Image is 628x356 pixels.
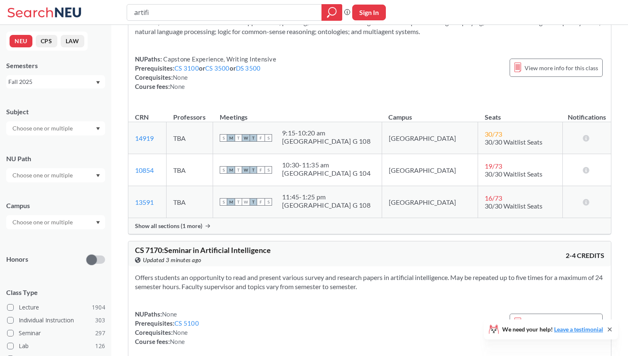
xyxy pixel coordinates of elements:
span: 30/30 Waitlist Seats [485,138,542,146]
label: Lecture [7,302,105,313]
input: Class, professor, course number, "phrase" [133,5,316,20]
span: T [235,166,242,174]
span: T [235,134,242,142]
span: View more info for this class [525,318,598,328]
span: W [242,166,250,174]
span: T [250,198,257,206]
th: Seats [478,104,563,122]
span: S [220,166,227,174]
div: Semesters [6,61,105,70]
span: View more info for this class [525,63,598,73]
a: 13591 [135,198,154,206]
span: S [220,134,227,142]
span: Class Type [6,288,105,297]
div: magnifying glass [321,4,342,21]
label: Seminar [7,328,105,339]
td: [GEOGRAPHIC_DATA] [382,186,478,218]
div: NUPaths: Prerequisites: or or Corequisites: Course fees: [135,54,276,91]
th: Notifications [563,104,611,122]
span: None [173,329,188,336]
section: Offers students an opportunity to read and present various survey and research papers in artifici... [135,273,604,291]
span: None [170,338,185,345]
span: Capstone Experience, Writing Intensive [162,55,276,63]
a: 10854 [135,166,154,174]
span: M [227,134,235,142]
td: TBA [167,154,213,186]
div: 10:30 - 11:35 am [282,161,370,169]
span: 30/30 Waitlist Seats [485,202,542,210]
label: Individual Instruction [7,315,105,326]
span: T [250,166,257,174]
span: 1904 [92,303,105,312]
input: Choose one or multiple [8,170,78,180]
span: Show all sections (1 more) [135,222,202,230]
div: Dropdown arrow [6,215,105,229]
a: CS 5100 [174,319,199,327]
svg: magnifying glass [327,7,337,18]
span: None [162,310,177,318]
div: 9:15 - 10:20 am [282,129,370,137]
a: CS 3100 [174,64,199,72]
input: Choose one or multiple [8,123,78,133]
span: 303 [95,316,105,325]
svg: Dropdown arrow [96,81,100,84]
span: CS 7170 : Seminar in Artificial Intelligence [135,246,271,255]
a: CS 3500 [205,64,230,72]
button: NEU [10,35,32,47]
span: F [257,198,265,206]
div: [GEOGRAPHIC_DATA] G 108 [282,201,370,209]
div: Dropdown arrow [6,168,105,182]
button: CPS [36,35,57,47]
a: Leave a testimonial [554,326,603,333]
span: S [265,134,272,142]
button: LAW [61,35,84,47]
button: Sign In [352,5,386,20]
span: W [242,134,250,142]
span: We need your help! [502,327,603,332]
div: NU Path [6,154,105,163]
div: Show all sections (1 more) [128,218,611,234]
div: Subject [6,107,105,116]
span: 126 [95,341,105,351]
svg: Dropdown arrow [96,127,100,130]
span: M [227,166,235,174]
span: None [173,74,188,81]
td: TBA [167,186,213,218]
span: 19 / 73 [485,162,502,170]
p: Honors [6,255,28,264]
span: None [170,83,185,90]
div: NUPaths: Prerequisites: Corequisites: Course fees: [135,309,199,346]
div: [GEOGRAPHIC_DATA] G 108 [282,137,370,145]
span: W [242,198,250,206]
span: F [257,134,265,142]
div: Dropdown arrow [6,121,105,135]
label: Lab [7,341,105,351]
span: 30 / 73 [485,130,502,138]
td: [GEOGRAPHIC_DATA] [382,122,478,154]
input: Choose one or multiple [8,217,78,227]
td: [GEOGRAPHIC_DATA] [382,154,478,186]
svg: Dropdown arrow [96,174,100,177]
div: Fall 2025Dropdown arrow [6,75,105,88]
th: Campus [382,104,478,122]
span: 2-4 CREDITS [566,251,604,260]
span: F [257,166,265,174]
span: S [265,198,272,206]
span: 16 / 73 [485,194,502,202]
th: Meetings [213,104,382,122]
div: Campus [6,201,105,210]
div: [GEOGRAPHIC_DATA] G 104 [282,169,370,177]
a: DS 3500 [236,64,261,72]
span: T [235,198,242,206]
div: Fall 2025 [8,77,95,86]
a: 14919 [135,134,154,142]
span: 30/30 Waitlist Seats [485,170,542,178]
span: M [227,198,235,206]
td: TBA [167,122,213,154]
svg: Dropdown arrow [96,221,100,224]
span: T [250,134,257,142]
span: S [265,166,272,174]
div: CRN [135,113,149,122]
div: 11:45 - 1:25 pm [282,193,370,201]
th: Professors [167,104,213,122]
